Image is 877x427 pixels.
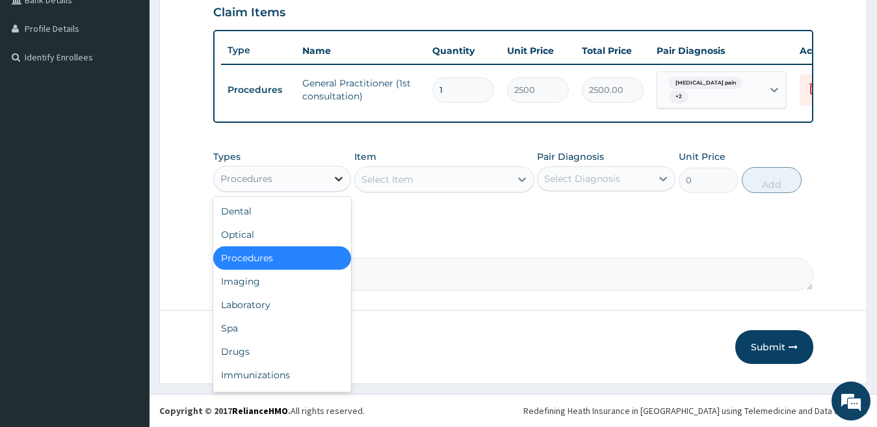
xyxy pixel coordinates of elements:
th: Unit Price [501,38,575,64]
button: Add [742,167,802,193]
div: Imaging [213,270,352,293]
th: Total Price [575,38,650,64]
h3: Claim Items [213,6,285,20]
div: Minimize live chat window [213,6,244,38]
span: + 2 [669,90,688,103]
div: Optical [213,223,352,246]
div: Spa [213,317,352,340]
div: Procedures [213,246,352,270]
div: Procedures [220,172,272,185]
div: Redefining Heath Insurance in [GEOGRAPHIC_DATA] using Telemedicine and Data Science! [523,404,867,417]
a: RelianceHMO [232,405,288,417]
div: Others [213,387,352,410]
div: Dental [213,200,352,223]
span: We're online! [75,129,179,261]
td: General Practitioner (1st consultation) [296,70,426,109]
label: Item [354,150,376,163]
label: Comment [213,240,814,251]
footer: All rights reserved. [150,394,877,427]
label: Types [213,151,241,162]
div: Drugs [213,340,352,363]
th: Name [296,38,426,64]
img: d_794563401_company_1708531726252_794563401 [24,65,53,97]
strong: Copyright © 2017 . [159,405,291,417]
th: Pair Diagnosis [650,38,793,64]
div: Laboratory [213,293,352,317]
th: Actions [793,38,858,64]
th: Quantity [426,38,501,64]
div: Select Item [361,173,413,186]
div: Select Diagnosis [544,172,620,185]
label: Unit Price [679,150,726,163]
span: [MEDICAL_DATA] pain [669,77,742,90]
label: Pair Diagnosis [537,150,604,163]
textarea: Type your message and hit 'Enter' [7,287,248,332]
td: Procedures [221,78,296,102]
button: Submit [735,330,813,364]
div: Immunizations [213,363,352,387]
th: Type [221,38,296,62]
div: Chat with us now [68,73,218,90]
